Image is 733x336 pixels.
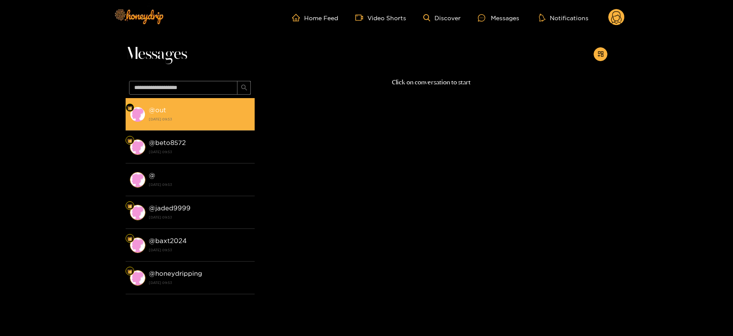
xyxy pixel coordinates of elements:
[149,213,250,221] strong: [DATE] 09:53
[130,172,145,188] img: conversation
[423,14,461,22] a: Discover
[130,107,145,122] img: conversation
[292,14,338,22] a: Home Feed
[127,203,132,209] img: Fan Level
[597,51,604,58] span: appstore-add
[355,14,406,22] a: Video Shorts
[149,172,155,179] strong: @
[149,139,186,146] strong: @ beto8572
[149,204,191,212] strong: @ jaded9999
[536,13,591,22] button: Notifications
[130,237,145,253] img: conversation
[594,47,607,61] button: appstore-add
[149,246,250,254] strong: [DATE] 09:53
[149,181,250,188] strong: [DATE] 09:53
[149,106,166,114] strong: @ out
[255,77,607,87] p: Click on conversation to start
[127,236,132,241] img: Fan Level
[237,81,251,95] button: search
[127,269,132,274] img: Fan Level
[149,279,250,287] strong: [DATE] 09:53
[478,13,519,23] div: Messages
[149,237,187,244] strong: @ baxt2024
[149,270,202,277] strong: @ honeydripping
[241,84,247,92] span: search
[292,14,304,22] span: home
[355,14,367,22] span: video-camera
[126,44,187,65] span: Messages
[130,139,145,155] img: conversation
[127,138,132,143] img: Fan Level
[127,105,132,111] img: Fan Level
[130,270,145,286] img: conversation
[149,115,250,123] strong: [DATE] 09:53
[130,205,145,220] img: conversation
[149,148,250,156] strong: [DATE] 09:53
